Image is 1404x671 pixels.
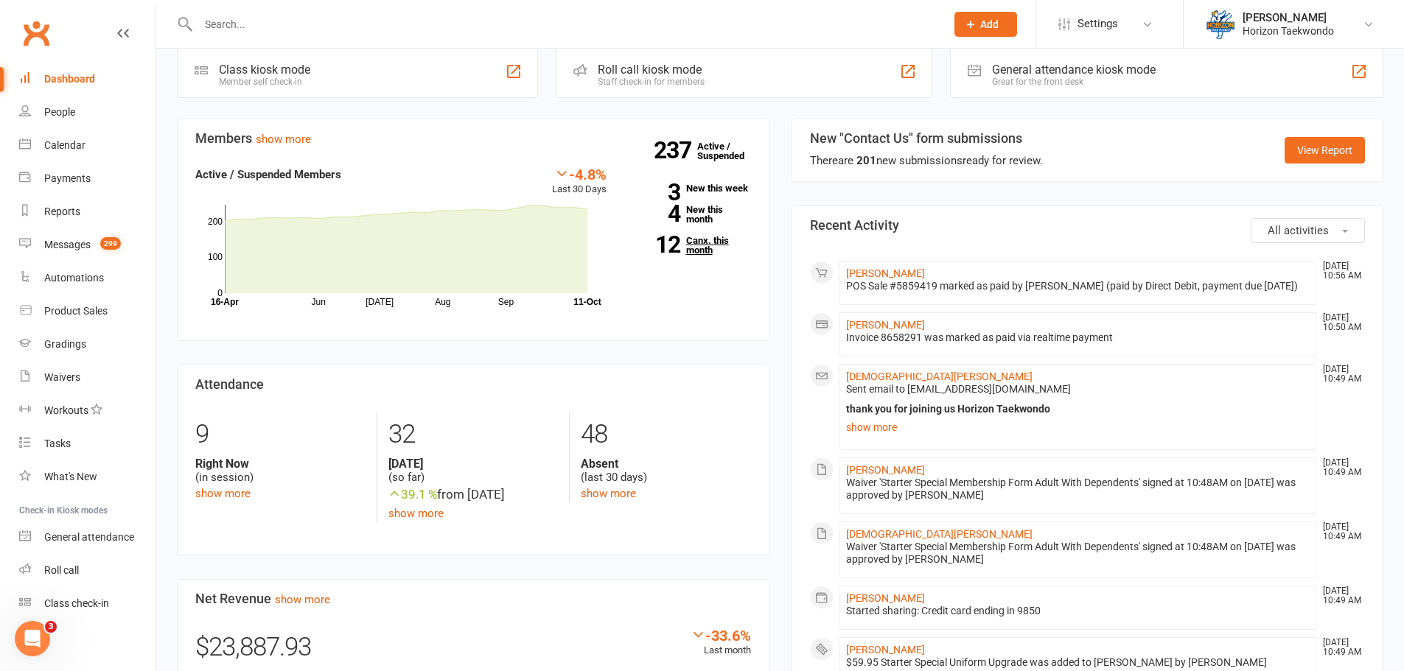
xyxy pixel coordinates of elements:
[44,564,79,576] div: Roll call
[581,457,750,485] div: (last 30 days)
[388,507,444,520] a: show more
[846,331,1310,344] div: Invoice 8658291 was marked as paid via realtime payment
[44,597,109,609] div: Class check-in
[992,63,1156,77] div: General attendance kiosk mode
[1316,522,1364,541] time: [DATE] 10:49 AM
[19,162,156,195] a: Payments
[19,261,156,295] a: Automations
[954,12,1017,37] button: Add
[195,457,366,471] strong: Right Now
[19,195,156,228] a: Reports
[44,172,91,184] div: Payments
[846,541,1310,566] div: Waiver 'Starter Special Membership Form Adult With Dependents' signed at 10:48AM on [DATE] was ap...
[19,427,156,460] a: Tasks
[1316,261,1364,281] time: [DATE] 10:56 AM
[1316,458,1364,477] time: [DATE] 10:49 AM
[44,531,134,543] div: General attendance
[846,319,925,331] a: [PERSON_NAME]
[691,627,751,658] div: Last month
[846,383,1071,395] span: Sent email to [EMAIL_ADDRESS][DOMAIN_NAME]
[629,203,680,225] strong: 4
[44,305,108,317] div: Product Sales
[44,139,85,151] div: Calendar
[19,96,156,129] a: People
[19,228,156,261] a: Messages 299
[19,361,156,394] a: Waivers
[15,621,50,656] iframe: Intercom live chat
[44,106,75,118] div: People
[598,77,705,87] div: Staff check-in for members
[846,592,925,604] a: [PERSON_NAME]
[1268,224,1329,237] span: All activities
[1251,218,1365,243] button: All activities
[388,487,437,502] span: 39.1 %
[691,627,751,643] div: -33.6%
[846,417,1310,438] a: show more
[552,166,607,197] div: Last 30 Days
[19,295,156,328] a: Product Sales
[44,272,104,284] div: Automations
[195,457,366,485] div: (in session)
[195,131,751,146] h3: Members
[18,15,55,52] a: Clubworx
[44,73,95,85] div: Dashboard
[629,183,751,193] a: 3New this week
[44,371,80,383] div: Waivers
[388,412,558,457] div: 32
[810,152,1043,169] div: There are new submissions ready for review.
[846,280,1310,292] div: POS Sale #5859419 marked as paid by [PERSON_NAME] (paid by Direct Debit, payment due [DATE])
[44,471,97,482] div: What's New
[195,168,341,181] strong: Active / Suspended Members
[44,404,88,416] div: Workouts
[44,239,91,250] div: Messages
[846,605,1310,617] div: Started sharing: Credit card ending in 9850
[19,521,156,554] a: General attendance kiosk mode
[45,621,57,633] span: 3
[846,267,925,279] a: [PERSON_NAME]
[1243,11,1334,24] div: [PERSON_NAME]
[846,656,1310,669] div: $59.95 Starter Special Uniform Upgrade was added to [PERSON_NAME] by [PERSON_NAME]
[1316,638,1364,657] time: [DATE] 10:49 AM
[388,457,558,471] strong: [DATE]
[219,77,310,87] div: Member self check-in
[19,394,156,427] a: Workouts
[19,460,156,493] a: What's New
[195,487,251,500] a: show more
[1078,7,1118,41] span: Settings
[846,370,1033,382] a: [DEMOGRAPHIC_DATA][PERSON_NAME]
[388,457,558,485] div: (so far)
[629,236,751,255] a: 12Canx. this month
[846,644,925,656] a: [PERSON_NAME]
[1206,10,1235,39] img: thumb_image1625461565.png
[1243,24,1334,38] div: Horizon Taekwondo
[195,591,751,606] h3: Net Revenue
[44,438,71,449] div: Tasks
[846,464,925,476] a: [PERSON_NAME]
[629,181,680,203] strong: 3
[992,77,1156,87] div: Great for the front desk
[1316,586,1364,605] time: [DATE] 10:49 AM
[810,131,1043,146] h3: New "Contact Us" form submissions
[629,233,680,256] strong: 12
[846,477,1310,502] div: Waiver 'Starter Special Membership Form Adult With Dependents' signed at 10:48AM on [DATE] was ap...
[581,412,750,457] div: 48
[275,593,330,606] a: show more
[581,487,636,500] a: show more
[194,14,935,35] input: Search...
[654,139,697,161] strong: 237
[195,412,366,457] div: 9
[219,63,310,77] div: Class kiosk mode
[846,403,1310,415] div: thank you for joining us Horizon Taekwondo
[44,338,86,350] div: Gradings
[19,129,156,162] a: Calendar
[629,205,751,224] a: 4New this month
[100,237,121,250] span: 299
[1316,313,1364,332] time: [DATE] 10:50 AM
[846,528,1033,540] a: [DEMOGRAPHIC_DATA][PERSON_NAME]
[598,63,705,77] div: Roll call kiosk mode
[388,485,558,505] div: from [DATE]
[1285,137,1365,164] a: View Report
[581,457,750,471] strong: Absent
[980,18,999,30] span: Add
[19,554,156,587] a: Roll call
